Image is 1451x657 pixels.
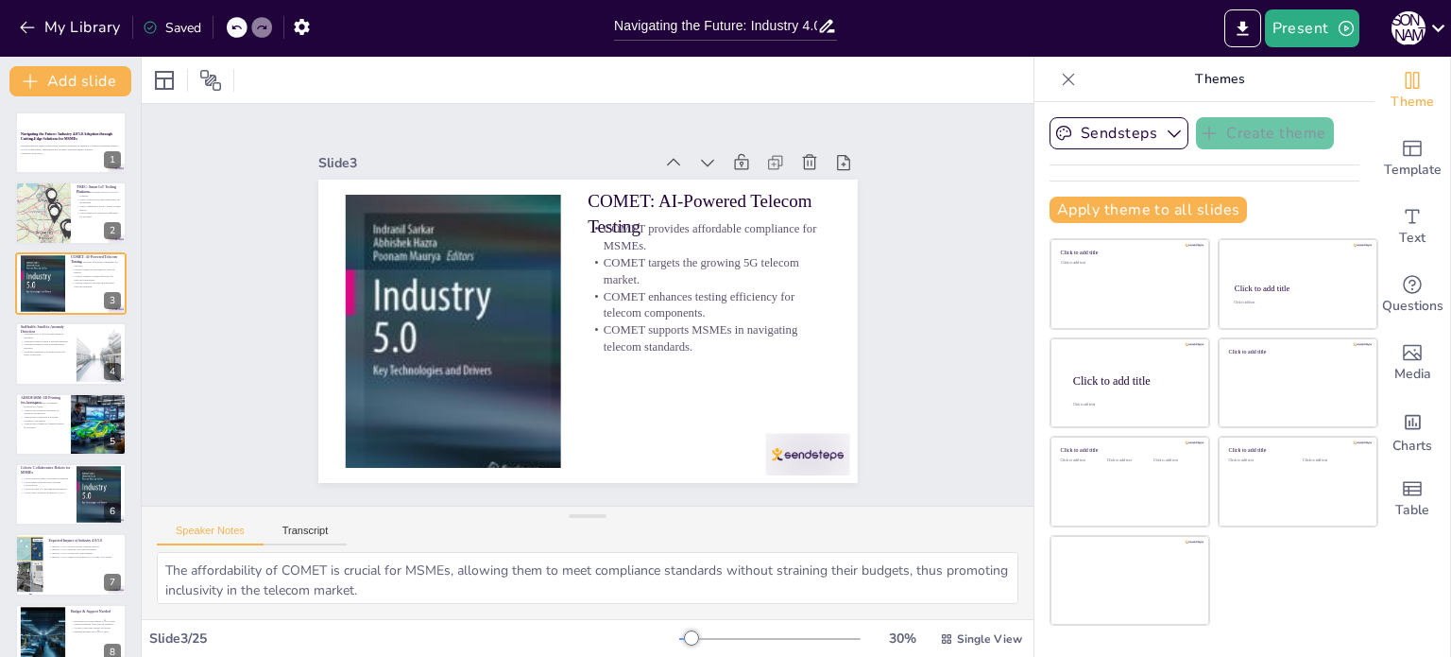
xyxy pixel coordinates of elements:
[77,198,121,204] p: T-REC features real-time dashboards for monitoring.
[1084,57,1356,102] p: Themes
[1384,160,1442,181] span: Template
[957,631,1022,647] span: Single View
[423,300,576,614] div: Slide 3
[504,62,633,298] p: COMET supports MSMEs in navigating telecom standards.
[157,525,264,545] button: Speaker Notes
[21,476,71,480] p: Cobots enhance safety in MSME workshops.
[149,65,179,95] div: Layout
[21,415,65,422] p: AEROFARM addresses a growing aerospace AM market.
[1061,447,1196,454] div: Click to add title
[1391,11,1425,45] div: [PERSON_NAME]
[1107,458,1150,463] div: Click to add text
[1073,373,1194,387] div: Click to add title
[77,190,121,197] p: T-REC democratizes access to tools for MSMEs.
[1374,57,1450,125] div: Change the overall theme
[15,252,127,315] div: 3
[48,556,121,560] p: Industry 4.0/5.0 aligns with [PERSON_NAME] 2047 vision.
[1073,403,1192,406] div: Click to add body
[1234,302,1359,305] div: Click to add text
[15,112,127,174] div: 1
[21,491,71,494] p: Cobots drive adoption of Industry 4.0/5.0.
[21,324,71,335] p: SatHealth: Satellite Anomaly Detection
[77,183,121,194] p: T-REC: Smart IoT Tooling Platform
[15,393,127,456] div: 5
[1382,296,1443,317] span: Questions
[71,619,121,623] p: Estimated prototype budget is ₹23 Lakhs.
[21,151,121,155] p: Generated with [URL]
[443,90,572,325] p: COMET targets the growing 5G telecom market.
[1265,9,1359,47] button: Present
[1395,500,1429,521] span: Table
[383,110,527,352] p: COMET: AI-Powered Telecom Testing
[21,395,65,406] p: AEROFARM: 3D Printing for Aerospace
[1374,465,1450,533] div: Add a table
[21,480,71,487] p: Cobots improve productivity through collaboration.
[48,538,121,544] p: Expected Impact of Industry 4.0/5.0
[21,401,65,407] p: AEROFARM enables on-demand production of parts.
[1374,261,1450,329] div: Get real-time input from your audience
[21,339,71,343] p: SatHealth supports India’s satellite missions.
[1374,397,1450,465] div: Add charts and graphs
[15,463,127,526] div: 6
[1061,261,1196,266] div: Click to add text
[1374,329,1450,397] div: Add images, graphics, shapes or video
[1229,348,1364,354] div: Click to add title
[1229,447,1364,454] div: Click to add title
[1399,228,1425,249] span: Text
[71,623,121,627] p: Support required from MSME Ministry.
[143,19,201,37] div: Saved
[21,487,71,491] p: Cobots are part of a growing global market.
[1061,458,1103,463] div: Click to add text
[14,12,128,43] button: My Library
[1374,125,1450,193] div: Add ready made slides
[71,274,121,281] p: COMET enhances testing efficiency for telecom components.
[1224,9,1261,47] button: Export to PowerPoint
[71,254,121,265] p: COMET: AI-Powered Telecom Testing
[71,282,121,288] p: COMET supports MSMEs in navigating telecom standards.
[104,222,121,239] div: 2
[1196,117,1334,149] button: Create theme
[71,261,121,268] p: COMET provides affordable compliance for MSMEs.
[21,333,71,339] p: SatHealth uses AI for real-time anomaly detection.
[71,630,121,633] p: Funding includes up to ₹15 Lakhs.
[104,433,121,450] div: 5
[1153,458,1196,463] div: Click to add text
[157,552,1018,604] textarea: The affordability of COMET is crucial for MSMEs, allowing them to meet compliance standards witho...
[1374,193,1450,261] div: Add text boxes
[21,350,71,356] p: SatHealth addresses a growing market for space technology.
[21,465,71,475] p: Cobots: Collaborative Robots for MSMEs
[104,151,121,168] div: 1
[48,545,121,549] p: Industry 4.0/5.0 boosts MSME competitiveness.
[71,608,121,614] p: Budget & Support Needed
[1394,364,1431,385] span: Media
[1391,9,1425,47] button: [PERSON_NAME]
[264,525,348,545] button: Transcript
[15,533,127,596] div: 7
[21,423,65,429] p: AEROFARM enhances competitiveness for MSMEs.
[104,574,121,591] div: 7
[149,630,679,648] div: Slide 3 / 25
[9,66,131,96] button: Add slide
[77,211,121,217] p: T-REC improves operational efficiency for MSMEs.
[199,69,222,92] span: Position
[15,322,127,385] div: 4
[15,182,127,244] div: 2
[614,12,817,40] input: Insert title
[1061,250,1196,256] div: Click to add title
[104,503,121,520] div: 6
[1235,284,1360,293] div: Click to add title
[21,343,71,350] p: SatHealth monitors critical parameters in satellites.
[71,268,121,274] p: COMET targets the growing 5G telecom market.
[104,292,121,309] div: 3
[1229,458,1289,463] div: Click to add text
[1050,117,1188,149] button: Sendsteps
[1303,458,1362,463] div: Click to add text
[1391,92,1434,112] span: Theme
[71,626,121,630] p: Access to labs and clusters is crucial.
[21,145,121,151] p: This presentation explores innovative solutions designed to empower MSMEs in adopting Industry 4....
[104,363,121,380] div: 4
[473,77,603,312] p: COMET enhances testing efficiency for telecom components.
[1392,436,1432,457] span: Charts
[879,630,925,648] div: 30 %
[48,548,121,552] p: Industry 4.0/5.0 reduces costs and downtime.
